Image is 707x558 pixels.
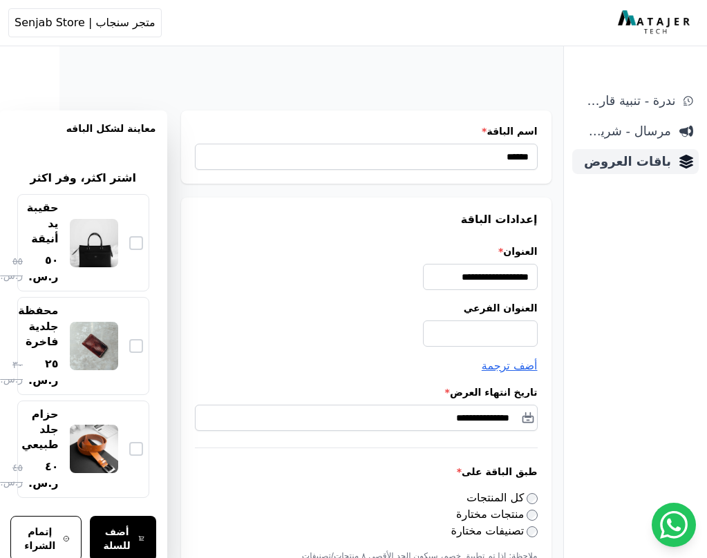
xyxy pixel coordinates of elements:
[70,322,118,370] img: محفظة جلدية فاخرة
[70,425,118,473] img: حزام جلد طبيعي
[10,122,155,152] h3: معاينة لشكل الباقه
[578,91,675,110] span: ندرة - تنبية قارب علي النفاذ
[456,508,537,521] label: منتجات مختارة
[578,152,671,171] span: باقات العروض
[28,252,58,285] span: ٥٠ ر.س.
[578,122,671,141] span: مرسال - شريط دعاية
[451,524,538,537] label: تصنيفات مختارة
[28,356,58,389] span: ٢٥ ر.س.
[8,8,162,37] button: متجر سنجاب | Senjab Store
[70,219,118,267] img: حقيبة يد أنيقة
[482,359,538,372] span: أضف ترجمة
[482,358,538,374] button: أضف ترجمة
[23,200,58,247] div: حقيبة يد أنيقة
[195,465,538,479] label: طبق الباقة على
[466,491,538,504] label: كل المنتجات
[21,407,58,453] div: حزام جلد طبيعي
[195,244,538,258] label: العنوان
[195,211,538,228] h3: إعدادات الباقة
[18,303,58,349] div: محفظة جلدية فاخرة
[527,510,538,521] input: منتجات مختارة
[15,15,155,31] span: متجر سنجاب | Senjab Store
[28,459,58,492] span: ٤٠ ر.س.
[195,385,538,399] label: تاريخ انتهاء العرض
[618,10,693,35] img: MatajerTech Logo
[527,526,538,537] input: تصنيفات مختارة
[30,170,136,186] h2: اشتر اكثر، وفر اكثر
[195,301,538,315] label: العنوان الفرعي
[195,124,538,138] label: اسم الباقة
